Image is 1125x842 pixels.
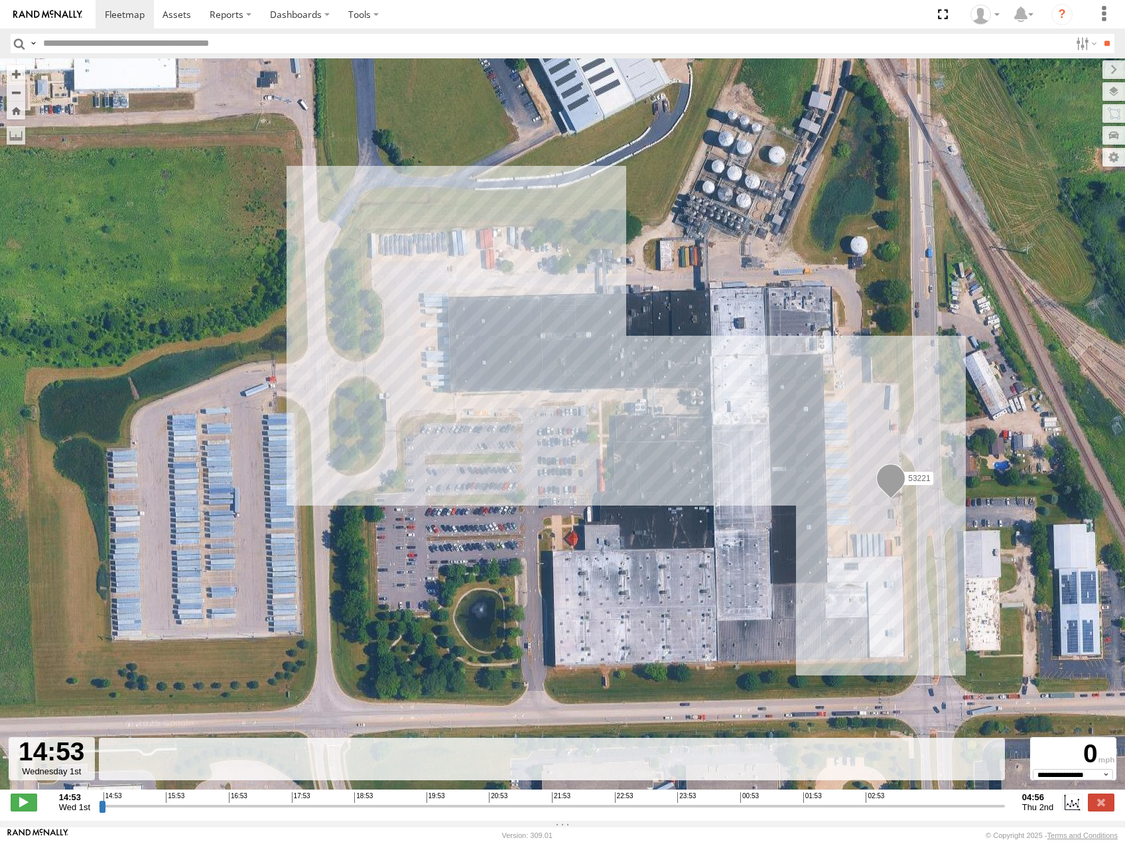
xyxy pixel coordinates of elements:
div: Version: 309.01 [502,831,553,839]
label: Search Filter Options [1071,34,1099,53]
strong: 04:56 [1022,792,1054,802]
button: Zoom Home [7,102,25,119]
strong: 14:53 [59,792,90,802]
a: Visit our Website [7,829,68,842]
span: 15:53 [166,792,184,803]
span: 01:53 [803,792,822,803]
span: 21:53 [552,792,570,803]
div: 0 [1032,739,1114,769]
span: 18:53 [354,792,373,803]
span: 53221 [908,474,930,483]
span: 14:53 [103,792,122,803]
a: Terms and Conditions [1047,831,1118,839]
span: 17:53 [292,792,310,803]
label: Play/Stop [11,794,37,811]
label: Search Query [28,34,38,53]
span: 20:53 [489,792,507,803]
img: rand-logo.svg [13,10,82,19]
span: 23:53 [677,792,696,803]
label: Close [1088,794,1114,811]
span: Wed 1st Oct 2025 [59,802,90,812]
button: Zoom out [7,83,25,102]
span: 22:53 [615,792,633,803]
span: 19:53 [427,792,445,803]
span: 16:53 [229,792,247,803]
div: Miky Transport [966,5,1004,25]
i: ? [1051,4,1073,25]
span: 02:53 [866,792,884,803]
label: Measure [7,126,25,145]
label: Map Settings [1102,148,1125,167]
button: Zoom in [7,65,25,83]
div: © Copyright 2025 - [986,831,1118,839]
span: Thu 2nd Oct 2025 [1022,802,1054,812]
span: 00:53 [740,792,759,803]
